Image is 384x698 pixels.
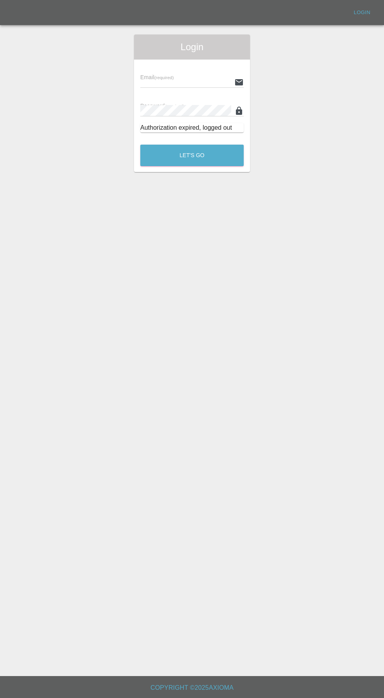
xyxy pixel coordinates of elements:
h6: Copyright © 2025 Axioma [6,682,378,693]
span: Password [140,103,184,109]
span: Email [140,74,174,80]
button: Let's Go [140,145,244,166]
div: Authorization expired, logged out [140,123,244,132]
a: Login [350,7,375,19]
small: (required) [154,75,174,80]
span: Login [140,41,244,53]
small: (required) [165,104,185,109]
